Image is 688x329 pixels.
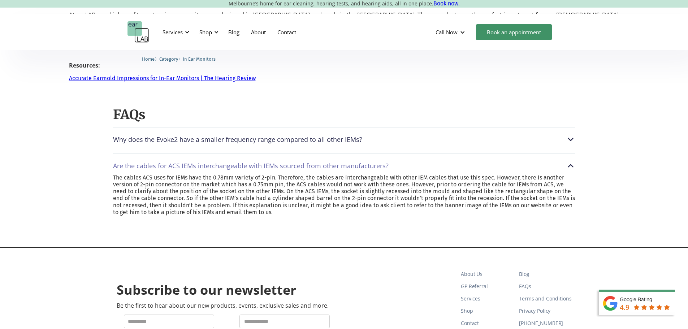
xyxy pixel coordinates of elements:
[163,29,183,36] div: Services
[113,161,575,170] div: Are the cables for ACS IEMs interchangeable with IEMs sourced from other manufacturers?Are the ca...
[566,161,575,170] img: Are the cables for ACS IEMs interchangeable with IEMs sourced from other manufacturers?
[436,29,458,36] div: Call Now
[245,22,272,43] a: About
[159,55,183,63] li: 〉
[461,293,513,305] a: Services
[158,21,191,43] div: Services
[113,162,389,169] div: Are the cables for ACS IEMs interchangeable with IEMs sourced from other manufacturers?
[127,21,149,43] a: home
[461,280,513,293] a: GP Referral
[519,280,571,293] a: FAQs
[142,55,155,62] a: Home
[476,24,552,40] a: Book an appointment
[159,56,178,62] span: Category
[113,135,575,144] div: Why does the Evoke2 have a smaller frequency range compared to all other IEMs?Why does the Evoke2...
[461,305,513,317] a: Shop
[519,293,571,305] a: Terms and Conditions
[117,282,296,299] h2: Subscribe to our newsletter
[183,56,216,62] span: In Ear Monitors
[519,305,571,317] a: Privacy Policy
[183,55,216,62] a: In Ear Monitors
[113,136,362,143] div: Why does the Evoke2 have a smaller frequency range compared to all other IEMs?
[113,107,575,124] h2: FAQs
[222,22,245,43] a: Blog
[69,61,100,69] strong: Resources:
[117,302,329,309] p: Be the first to hear about our new products, events, exclusive sales and more.
[519,268,571,280] a: Blog
[159,55,178,62] a: Category
[461,268,513,280] a: About Us
[566,135,575,144] img: Why does the Evoke2 have a smaller frequency range compared to all other IEMs?
[272,22,302,43] a: Contact
[69,75,256,82] a: Accurate Earmold Impressions for In-Ear Monitors | The Hearing Review
[113,174,575,223] nav: Are the cables for ACS IEMs interchangeable with IEMs sourced from other manufacturers?Are the ca...
[199,29,212,36] div: Shop
[69,87,619,94] p: ‍
[113,174,575,216] p: The cables ACS uses for IEMs have the 0.78mm variety of 2-pin. Therefore, the cables are intercha...
[430,21,472,43] div: Call Now
[69,12,619,33] p: At earLAB, our high-quality custom in-ear monitors are designed in [GEOGRAPHIC_DATA] and made in ...
[142,55,159,63] li: 〉
[142,56,155,62] span: Home
[195,21,221,43] div: Shop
